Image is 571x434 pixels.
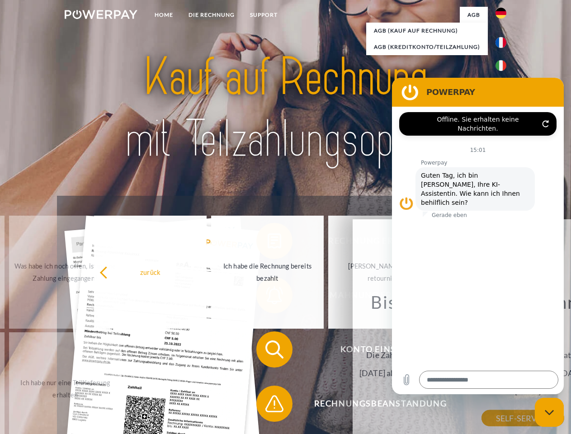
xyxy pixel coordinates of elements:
div: Ich habe nur eine Teillieferung erhalten [14,377,116,401]
a: agb [460,7,488,23]
div: Ich habe die Rechnung bereits bezahlt [217,260,318,284]
a: AGB (Kreditkonto/Teilzahlung) [366,39,488,55]
a: SUPPORT [242,7,285,23]
img: title-powerpay_de.svg [86,43,485,173]
img: qb_warning.svg [263,392,286,415]
img: fr [495,37,506,48]
div: Was habe ich noch offen, ist meine Zahlung eingegangen? [14,260,116,284]
img: logo-powerpay-white.svg [65,10,137,19]
a: AGB (Kauf auf Rechnung) [366,23,488,39]
a: SELF-SERVICE [481,410,564,426]
button: Konto einsehen [256,331,491,368]
img: it [495,60,506,71]
button: Rechnungsbeanstandung [256,386,491,422]
a: Was habe ich noch offen, ist meine Zahlung eingegangen? [9,216,122,329]
div: zurück [99,266,201,278]
iframe: Schaltfläche zum Öffnen des Messaging-Fensters; Konversation läuft [535,398,564,427]
iframe: Messaging-Fenster [392,78,564,394]
a: DIE RECHNUNG [181,7,242,23]
div: [PERSON_NAME] wurde retourniert [334,260,435,284]
a: Home [147,7,181,23]
img: qb_search.svg [263,338,286,361]
img: de [495,8,506,19]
